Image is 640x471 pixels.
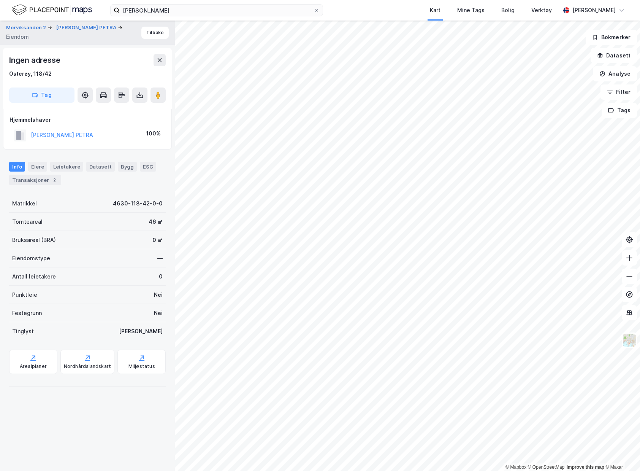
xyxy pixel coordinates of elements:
[602,103,637,118] button: Tags
[157,254,163,263] div: —
[567,465,604,470] a: Improve this map
[119,327,163,336] div: [PERSON_NAME]
[12,3,92,17] img: logo.f888ab2527a4732fd821a326f86c7f29.svg
[12,309,42,318] div: Festegrunn
[9,88,74,103] button: Tag
[56,24,118,32] button: [PERSON_NAME] PETRA
[64,363,111,369] div: Nordhårdalandskart
[531,6,552,15] div: Verktøy
[118,162,137,172] div: Bygg
[528,465,565,470] a: OpenStreetMap
[6,24,48,32] button: Morviksanden 2
[586,30,637,45] button: Bokmerker
[572,6,616,15] div: [PERSON_NAME]
[149,217,163,226] div: 46 ㎡
[12,235,56,245] div: Bruksareal (BRA)
[9,54,62,66] div: Ingen adresse
[9,162,25,172] div: Info
[12,272,56,281] div: Antall leietakere
[141,27,169,39] button: Tilbake
[113,199,163,208] div: 4630-118-42-0-0
[12,217,43,226] div: Tomteareal
[9,69,52,78] div: Osterøy, 118/42
[10,115,165,124] div: Hjemmelshaver
[602,434,640,471] div: Kontrollprogram for chat
[152,235,163,245] div: 0 ㎡
[20,363,47,369] div: Arealplaner
[9,175,61,185] div: Transaksjoner
[154,290,163,299] div: Nei
[154,309,163,318] div: Nei
[591,48,637,63] button: Datasett
[600,84,637,100] button: Filter
[430,6,440,15] div: Kart
[593,66,637,81] button: Analyse
[12,254,50,263] div: Eiendomstype
[86,162,115,172] div: Datasett
[12,290,37,299] div: Punktleie
[28,162,47,172] div: Eiere
[140,162,156,172] div: ESG
[50,162,83,172] div: Leietakere
[159,272,163,281] div: 0
[457,6,485,15] div: Mine Tags
[6,32,29,41] div: Eiendom
[501,6,515,15] div: Bolig
[120,5,314,16] input: Søk på adresse, matrikkel, gårdeiere, leietakere eller personer
[12,199,37,208] div: Matrikkel
[51,176,58,184] div: 2
[146,129,161,138] div: 100%
[505,465,526,470] a: Mapbox
[128,363,155,369] div: Miljøstatus
[12,327,34,336] div: Tinglyst
[602,434,640,471] iframe: Chat Widget
[622,333,637,347] img: Z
